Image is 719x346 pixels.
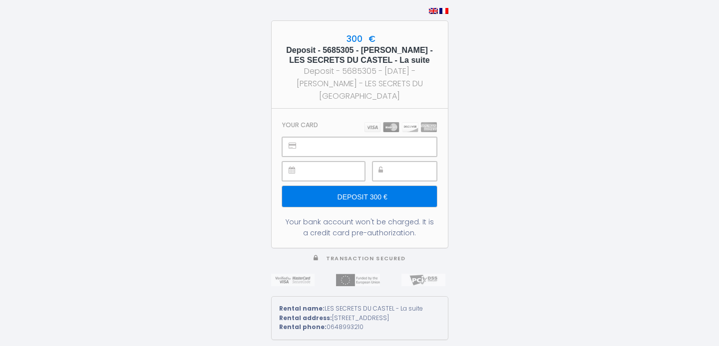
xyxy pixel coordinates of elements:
div: 0648993210 [279,323,440,332]
strong: Rental address: [279,314,332,322]
img: en.png [429,8,438,14]
div: [STREET_ADDRESS] [279,314,440,323]
input: Deposit 300 € [282,186,436,207]
strong: Rental phone: [279,323,327,331]
div: Your bank account won't be charged. It is a credit card pre-authorization. [282,216,436,238]
div: Deposit - 5685305 - [DATE] - [PERSON_NAME] - LES SECRETS DU [GEOGRAPHIC_DATA] [281,65,439,102]
strong: Rental name: [279,304,325,313]
img: carts.png [364,122,437,132]
span: Transaction secured [326,255,405,262]
div: LES SECRETS DU CASTEL - La suite [279,304,440,314]
iframe: Secure payment input frame [395,162,436,180]
iframe: Secure payment input frame [305,162,364,180]
img: fr.png [439,8,448,14]
span: 300 € [344,33,375,45]
iframe: Secure payment input frame [305,138,436,156]
h5: Deposit - 5685305 - [PERSON_NAME] - LES SECRETS DU CASTEL - La suite [281,45,439,64]
h3: Your card [282,121,318,129]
